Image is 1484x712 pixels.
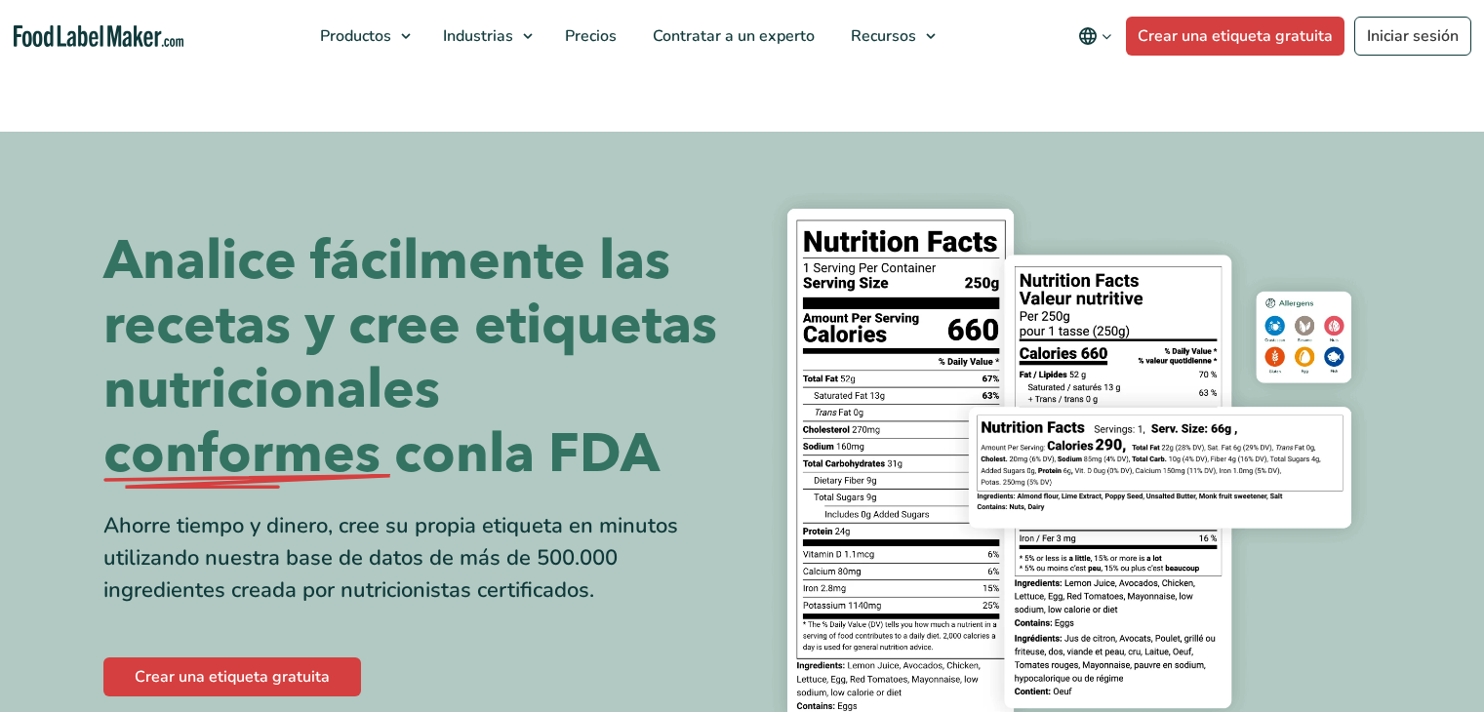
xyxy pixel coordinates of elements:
span: Industrias [437,25,515,47]
span: Productos [314,25,393,47]
button: Change language [1064,17,1126,56]
a: Crear una etiqueta gratuita [103,657,361,696]
span: conformes con [103,422,489,487]
h1: Analice fácilmente las recetas y cree etiquetas nutricionales la FDA [103,229,728,487]
div: Ahorre tiempo y dinero, cree su propia etiqueta en minutos utilizando nuestra base de datos de má... [103,510,728,607]
a: Food Label Maker homepage [14,25,184,48]
span: Recursos [845,25,918,47]
a: Crear una etiqueta gratuita [1126,17,1344,56]
a: Iniciar sesión [1354,17,1471,56]
span: Contratar a un experto [647,25,817,47]
span: Precios [559,25,619,47]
